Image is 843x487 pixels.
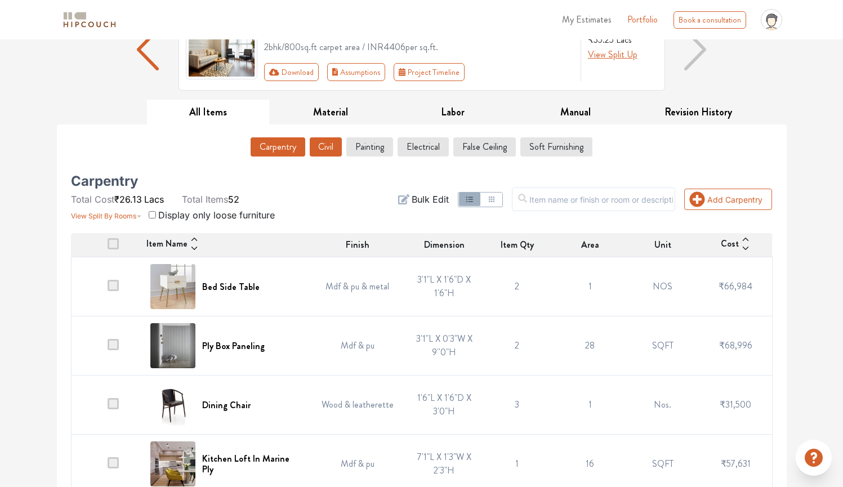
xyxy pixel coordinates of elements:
li: 52 [182,193,239,206]
td: 2 [481,316,554,376]
td: 2 [481,257,554,316]
span: Unit [654,238,671,252]
img: arrow left [137,29,159,70]
input: Item name or finish or room or description [512,187,675,211]
button: Electrical [398,137,449,157]
div: Book a consultation [673,11,746,29]
td: Mdf & pu & metal [307,257,408,316]
td: 3'1"L X 0'3"W X 9''0"H [408,316,480,376]
h6: Dining Chair [202,400,251,410]
button: Download [264,63,319,81]
h6: Ply Box Paneling [202,341,265,351]
button: Material [269,100,392,125]
td: 1'6"L X 1'6"D X 3'0"H [408,376,480,435]
span: ₹57,631 [721,457,751,470]
img: logo-horizontal.svg [61,10,118,30]
span: Cost [721,237,739,253]
div: 2bhk / 800 sq.ft carpet area / INR 4406 per sq.ft. [264,41,574,54]
td: SQFT [626,316,699,376]
span: ₹31,500 [720,398,751,411]
button: Carpentry [251,137,305,157]
button: View Split By Rooms [71,206,142,222]
h5: Carpentry [71,177,138,186]
button: Painting [346,137,393,157]
span: Lacs [144,194,164,205]
div: Toolbar with button groups [264,63,574,81]
td: Nos. [626,376,699,435]
span: Item Qty [501,238,534,252]
td: 1 [554,376,626,435]
td: 1 [554,257,626,316]
button: Revision History [637,100,760,125]
img: arrow right [684,29,707,70]
span: Finish [346,238,369,252]
button: Bulk Edit [398,193,449,206]
button: Project Timeline [394,63,465,81]
button: Assumptions [327,63,386,81]
span: ₹66,984 [719,280,752,293]
td: NOS [626,257,699,316]
button: Civil [310,137,342,157]
img: gallery [186,17,258,79]
img: Ply Box Paneling [150,323,195,368]
button: View Split Up [588,48,637,61]
span: Display only loose furniture [158,209,275,221]
span: ₹26.13 [114,194,142,205]
button: Manual [514,100,637,125]
td: Wood & leatherette [307,376,408,435]
a: Portfolio [627,13,658,26]
button: Soft Furnishing [520,137,592,157]
button: False Ceiling [453,137,516,157]
img: Bed Side Table [150,264,195,309]
td: 3'1"L X 1'6"D X 1'6"H [408,257,480,316]
td: 3 [481,376,554,435]
img: Dining Chair [150,382,195,427]
span: logo-horizontal.svg [61,7,118,33]
td: 28 [554,316,626,376]
div: First group [264,63,474,81]
button: Labor [392,100,515,125]
h6: Bed Side Table [202,282,260,292]
span: Lacs [616,33,632,46]
span: Dimension [424,238,465,252]
span: Total Cost [71,194,114,205]
span: ₹68,996 [719,339,752,352]
h6: Kitchen Loft In Marine Ply [202,453,300,475]
button: All Items [147,100,270,125]
span: Item Name [146,237,188,253]
span: Bulk Edit [412,193,449,206]
span: Total Items [182,194,228,205]
button: Add Carpentry [684,189,772,210]
span: Area [581,238,599,252]
span: View Split By Rooms [71,212,136,220]
td: Mdf & pu [307,316,408,376]
span: ₹35.25 [588,33,614,46]
img: Kitchen Loft In Marine Ply [150,441,195,486]
span: My Estimates [562,13,612,26]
